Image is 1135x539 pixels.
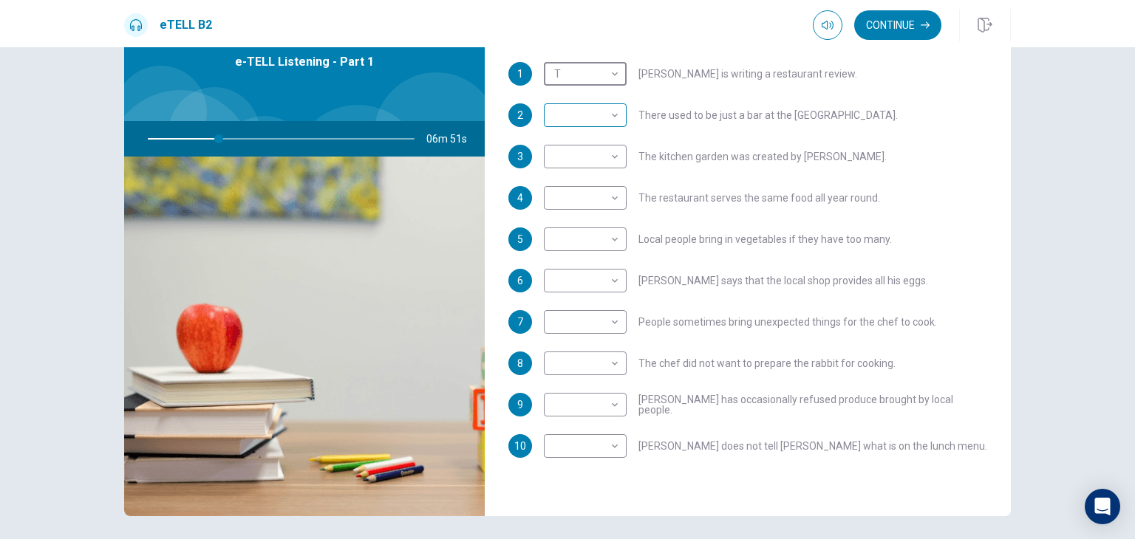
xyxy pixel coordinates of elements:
[638,317,937,327] span: People sometimes bring unexpected things for the chef to cook.
[638,234,892,244] span: Local people bring in vegetables if they have too many.
[517,110,523,120] span: 2
[638,193,880,203] span: The restaurant serves the same food all year round.
[638,441,987,451] span: [PERSON_NAME] does not tell [PERSON_NAME] what is on the lunch menu.
[235,53,374,71] span: e-TELL Listening - Part 1
[160,16,212,34] h1: eTELL B2
[517,151,523,162] span: 3
[124,157,485,516] img: e-TELL Listening - Part 1
[517,358,523,368] span: 8
[638,151,887,162] span: The kitchen garden was created by [PERSON_NAME].
[544,53,621,95] div: T
[514,441,526,451] span: 10
[517,275,523,286] span: 6
[638,275,928,286] span: [PERSON_NAME] says that the local shop provides all his eggs.
[426,121,479,157] span: 06m 51s
[638,110,898,120] span: There used to be just a bar at the [GEOGRAPHIC_DATA].
[517,193,523,203] span: 4
[638,69,857,79] span: [PERSON_NAME] is writing a restaurant review.
[854,10,941,40] button: Continue
[517,399,523,410] span: 9
[638,358,896,368] span: The chef did not want to prepare the rabbit for cooking.
[517,69,523,79] span: 1
[1085,489,1120,524] div: Open Intercom Messenger
[517,317,523,327] span: 7
[638,394,987,415] span: [PERSON_NAME] has occasionally refused produce brought by local people.
[517,234,523,244] span: 5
